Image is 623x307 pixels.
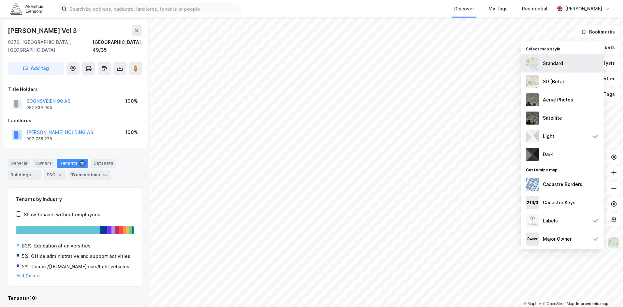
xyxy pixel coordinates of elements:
img: Z [608,237,620,249]
a: Improve this map [576,301,608,306]
a: Mapbox [524,301,542,306]
div: 2% [22,263,29,271]
div: General [8,159,30,168]
div: Office administrative and support activities [31,252,130,260]
div: Education at universities [34,242,91,250]
div: [PERSON_NAME] [565,5,602,13]
div: My Tags [488,5,508,13]
img: nCdM7BzjoCAAAAAElFTkSuQmCC [526,148,539,161]
div: 1 [32,172,39,178]
div: 100% [125,97,138,105]
div: Discover [454,5,474,13]
div: Cadastre Borders [543,180,582,188]
div: Light [543,132,554,140]
button: Filter [589,72,620,85]
img: Z [526,75,539,88]
div: Show tenants without employees [24,211,100,219]
div: [PERSON_NAME] Vei 3 [8,25,78,36]
div: 5% [22,252,28,260]
button: And 7 more [17,273,40,278]
img: cadastreKeys.547ab17ec502f5a4ef2b.jpeg [526,196,539,209]
div: Owners [33,159,54,168]
div: 83% [22,242,32,250]
div: 100% [125,128,138,136]
div: 3D (Beta) [543,78,564,86]
div: Residential [522,5,547,13]
div: Landlords [8,117,142,125]
div: Kontrollprogram for chat [590,276,623,307]
div: Tenants [57,159,88,168]
div: Labels [543,217,558,225]
div: 16 [101,172,108,178]
button: Tags [590,88,620,101]
button: Bookmarks [576,25,620,38]
button: Datasets [580,41,620,54]
div: Select map style [521,43,604,54]
button: Add tag [8,62,64,75]
div: 10 [79,160,86,167]
div: Aerial Photos [543,96,573,104]
div: 982 836 905 [26,105,52,110]
a: OpenStreetMap [543,301,574,306]
img: luj3wr1y2y3+OchiMxRmMxRlscgabnMEmZ7DJGWxyBpucwSZnsMkZbHIGm5zBJmewyRlscgabnMEmZ7DJGWxyBpucwSZnsMkZ... [526,130,539,143]
div: Datasets [91,159,116,168]
div: [GEOGRAPHIC_DATA], 49/35 [93,38,142,54]
img: majorOwner.b5e170eddb5c04bfeeff.jpeg [526,233,539,246]
img: akershus-eiendom-logo.9091f326c980b4bce74ccdd9f866810c.svg [10,3,43,14]
div: Title Holders [8,86,142,93]
div: Tenants by Industry [16,195,134,203]
img: Z [526,57,539,70]
div: Major Owner [543,235,572,243]
div: 6 [57,172,63,178]
iframe: Chat Widget [590,276,623,307]
div: Standard [543,60,563,67]
div: Comm./[DOMAIN_NAME] cars/light vehicles [31,263,129,271]
div: Cadastre Keys [543,199,575,207]
div: Dark [543,151,553,158]
div: ESG [44,170,66,180]
div: Customize map [521,164,604,175]
img: Z [526,93,539,106]
div: Satellite [543,114,562,122]
input: Search by address, cadastre, landlords, tenants or people [67,4,241,14]
div: Buildings [8,170,41,180]
img: cadastreBorders.cfe08de4b5ddd52a10de.jpeg [526,178,539,191]
div: Tenants (10) [8,294,142,302]
div: 0372, [GEOGRAPHIC_DATA], [GEOGRAPHIC_DATA] [8,38,93,54]
img: Z [526,214,539,227]
div: 997 755 278 [26,136,52,141]
img: 9k= [526,112,539,125]
div: Transactions [68,170,111,180]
